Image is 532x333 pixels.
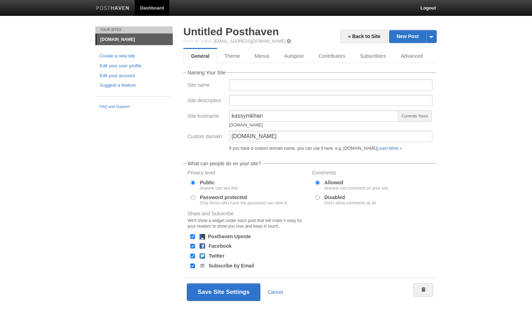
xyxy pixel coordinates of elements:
[188,113,225,120] label: Site hostname
[188,134,225,141] label: Custom domain
[353,49,393,63] a: Subscribers
[97,34,173,45] a: [DOMAIN_NAME]
[200,201,287,205] div: Only those who have the password can view it.
[100,62,169,70] a: Edit your user profile
[209,253,224,258] label: Twitter
[267,289,283,295] a: Cancel
[311,49,353,63] a: Contributors
[100,82,169,89] a: Suggest a feature
[183,39,213,43] span: Post by Email
[188,170,308,177] label: Privacy level
[377,146,402,151] a: Learn More »
[214,39,285,44] a: [EMAIL_ADDRESS][DOMAIN_NAME]
[95,26,173,33] li: Your Sites
[96,6,129,11] img: Posthaven-bar
[100,72,169,80] a: Edit your account
[100,104,169,110] a: FAQ and Support
[208,234,251,239] label: Posthaven Upvote
[324,180,389,190] label: Allowed
[324,195,377,205] label: Disabled
[393,49,430,63] a: Advanced
[200,195,287,205] label: Password protected
[324,201,377,205] div: Don't allow comments at all.
[217,49,247,63] a: Theme
[200,186,239,190] div: Anyone can see this.
[209,243,232,248] label: Facebook
[188,211,308,231] label: Share and Subscribe
[389,30,436,43] a: New Post
[186,70,227,75] legend: Naming Your Site
[188,218,308,229] div: We'll show a widget under each post that will make it easy for your readers to show you love and ...
[100,53,169,60] a: Create a new site
[186,161,262,166] legend: What can people do on your site?
[199,243,205,249] img: facebook.png
[229,123,399,127] div: [DOMAIN_NAME]
[229,146,432,150] div: If you have a custom domain name, you can use it here, e.g. [DOMAIN_NAME]
[324,186,389,190] div: Anyone can comment on your site.
[398,110,432,122] span: Currently Yours
[312,170,432,177] label: Comments
[183,26,279,37] a: Untitled Posthaven
[187,283,260,301] button: Save Site Settings
[199,253,205,259] img: twitter.png
[247,49,277,63] a: Menus
[200,180,239,190] label: Public
[277,49,311,63] a: Autopost
[209,263,254,268] label: Subscribe by Email
[188,82,225,89] label: Site name
[188,98,225,105] label: Site description
[341,30,388,43] a: « Back to Site
[183,49,217,63] a: General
